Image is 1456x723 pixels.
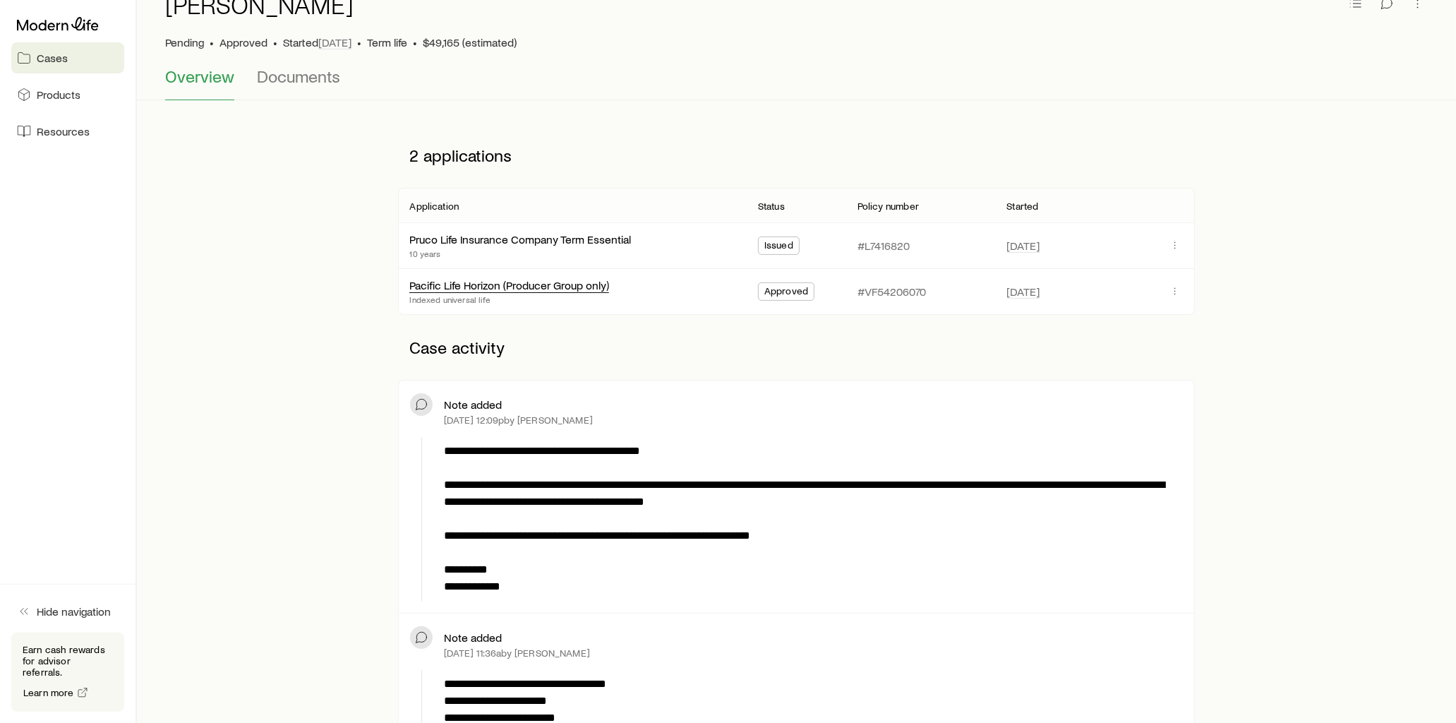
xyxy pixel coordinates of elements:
[367,35,407,49] span: Term life
[858,239,910,253] p: #L7416820
[165,66,1428,100] div: Case details tabs
[11,79,124,110] a: Products
[398,326,1194,369] p: Case activity
[37,51,68,65] span: Cases
[23,688,74,698] span: Learn more
[409,278,609,293] div: Pacific Life Horizon (Producer Group only)
[409,232,631,247] div: Pruco Life Insurance Company Term Essential
[1007,285,1040,299] span: [DATE]
[273,35,277,49] span: •
[409,201,459,212] p: Application
[37,88,80,102] span: Products
[423,35,517,49] span: $49,165 (estimated)
[11,596,124,627] button: Hide navigation
[764,285,808,300] span: Approved
[444,647,590,659] p: [DATE] 11:36a by [PERSON_NAME]
[409,232,631,246] a: Pruco Life Insurance Company Term Essential
[357,35,361,49] span: •
[413,35,417,49] span: •
[858,201,919,212] p: Policy number
[165,35,204,49] p: Pending
[764,239,793,254] span: Issued
[444,631,502,645] p: Note added
[210,35,214,49] span: •
[165,66,234,86] span: Overview
[11,116,124,147] a: Resources
[444,398,502,412] p: Note added
[444,414,593,426] p: [DATE] 12:09p by [PERSON_NAME]
[23,644,113,678] p: Earn cash rewards for advisor referrals.
[758,201,785,212] p: Status
[11,42,124,73] a: Cases
[283,35,351,49] p: Started
[409,248,631,259] p: 10 years
[219,35,267,49] span: Approved
[318,35,351,49] span: [DATE]
[858,285,926,299] p: #VF54206070
[11,633,124,712] div: Earn cash rewards for advisor referrals.Learn more
[1007,239,1040,253] span: [DATE]
[1007,201,1039,212] p: Started
[398,134,1194,177] p: 2 applications
[257,66,340,86] span: Documents
[409,278,609,292] a: Pacific Life Horizon (Producer Group only)
[409,294,609,305] p: Indexed universal life
[37,124,90,138] span: Resources
[37,604,111,619] span: Hide navigation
